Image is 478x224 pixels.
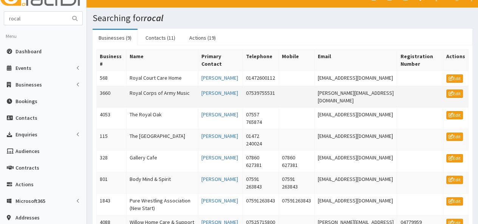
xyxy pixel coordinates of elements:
td: 01472 240024 [243,129,278,150]
a: Edit [446,176,463,184]
a: [PERSON_NAME] [201,74,238,81]
a: Edit [446,133,463,141]
td: [EMAIL_ADDRESS][DOMAIN_NAME] [314,150,397,172]
td: Body Mind & Spirit [126,172,198,193]
td: 07860 627381 [278,150,314,172]
td: The [GEOGRAPHIC_DATA] [126,129,198,150]
a: [PERSON_NAME] [201,154,238,161]
a: [PERSON_NAME] [201,176,238,182]
td: 01472600112 [243,71,278,86]
span: Bookings [15,98,37,105]
th: Primary Contact [198,49,243,71]
td: [EMAIL_ADDRESS][DOMAIN_NAME] [314,129,397,150]
td: 328 [97,150,127,172]
th: Email [314,49,397,71]
h1: Searching for [93,13,472,23]
td: 07539755531 [243,86,278,107]
span: Enquiries [15,131,37,138]
span: Actions [15,181,34,188]
span: Businesses [15,81,42,88]
th: Mobile [278,49,314,71]
td: [EMAIL_ADDRESS][DOMAIN_NAME] [314,71,397,86]
a: Edit [446,197,463,205]
a: [PERSON_NAME] [201,111,238,118]
a: Businesses (9) [93,30,138,46]
td: 07557 765874 [243,107,278,129]
td: 07591 263843 [243,172,278,193]
span: Audiences [15,148,40,154]
td: 115 [97,129,127,150]
i: rocal [144,12,163,24]
td: Royal Corps of Army Music [126,86,198,107]
th: Telephone [243,49,278,71]
td: 07591263843 [243,193,278,215]
td: Pure Wrestling Association (New Start) [126,193,198,215]
a: Edit [446,74,463,83]
td: Gallery Cafe [126,150,198,172]
a: Edit [446,111,463,119]
td: [EMAIL_ADDRESS][DOMAIN_NAME] [314,107,397,129]
th: Business # [97,49,127,71]
span: Contacts [15,114,37,121]
td: 07591263843 [278,193,314,215]
td: 568 [97,71,127,86]
span: Events [15,65,31,71]
a: Actions (19) [183,30,222,46]
a: Contacts (11) [139,30,181,46]
td: [PERSON_NAME][EMAIL_ADDRESS][DOMAIN_NAME] [314,86,397,107]
a: [PERSON_NAME] [201,90,238,96]
a: [PERSON_NAME] [201,133,238,139]
td: [EMAIL_ADDRESS][DOMAIN_NAME] [314,193,397,215]
a: [PERSON_NAME] [201,197,238,204]
td: 801 [97,172,127,193]
a: Edit [446,90,463,98]
a: Edit [446,154,463,162]
td: The Royal Oak [126,107,198,129]
td: 4053 [97,107,127,129]
th: Registration Number [397,49,443,71]
td: 3660 [97,86,127,107]
th: Actions [443,49,468,71]
td: 1843 [97,193,127,215]
td: Royal Court Care Home [126,71,198,86]
th: Name [126,49,198,71]
td: 07591 263843 [278,172,314,193]
td: 07860 627381 [243,150,278,172]
td: [EMAIL_ADDRESS][DOMAIN_NAME] [314,172,397,193]
span: Contracts [15,164,39,171]
span: Dashboard [15,48,42,55]
span: Addresses [15,214,40,221]
input: Search... [4,12,68,25]
span: Microsoft365 [15,198,45,204]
